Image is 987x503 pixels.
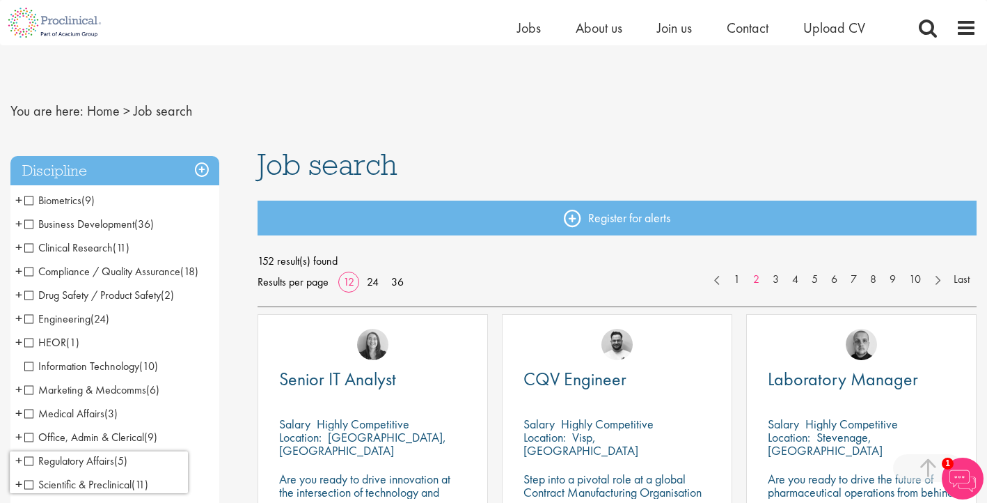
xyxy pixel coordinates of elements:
span: + [15,426,22,447]
a: 36 [386,274,409,289]
span: + [15,213,22,234]
span: Engineering [24,311,90,326]
img: Mia Kellerman [357,329,388,360]
span: Drug Safety / Product Safety [24,288,174,302]
span: Location: [279,429,322,445]
a: Jobs [517,19,541,37]
span: Biometrics [24,193,95,208]
span: Engineering [24,311,109,326]
a: 7 [844,272,864,288]
span: Clinical Research [24,240,129,255]
span: (6) [146,382,159,397]
p: Highly Competitive [805,416,898,432]
span: Salary [768,416,799,432]
a: 5 [805,272,825,288]
span: Clinical Research [24,240,113,255]
a: 9 [883,272,903,288]
span: Compliance / Quality Assurance [24,264,180,279]
span: Marketing & Medcomms [24,382,146,397]
a: Register for alerts [258,201,977,235]
span: Job search [258,146,397,183]
span: Business Development [24,217,154,231]
a: 24 [362,274,384,289]
p: Stevenage, [GEOGRAPHIC_DATA] [768,429,883,458]
span: + [15,332,22,353]
a: breadcrumb link [87,102,120,120]
span: Results per page [258,272,329,293]
span: + [15,450,22,471]
span: Compliance / Quality Assurance [24,264,198,279]
iframe: reCAPTCHA [10,451,188,493]
img: Emile De Beer [601,329,633,360]
a: 4 [785,272,805,288]
span: (11) [113,240,129,255]
p: Highly Competitive [317,416,409,432]
a: Upload CV [803,19,865,37]
a: Contact [727,19,768,37]
span: (36) [134,217,154,231]
span: Biometrics [24,193,81,208]
span: + [15,237,22,258]
a: 10 [902,272,928,288]
span: Information Technology [24,359,158,373]
a: 12 [338,274,359,289]
span: (2) [161,288,174,302]
span: (24) [90,311,109,326]
a: Join us [657,19,692,37]
span: Laboratory Manager [768,367,918,391]
a: Last [947,272,977,288]
span: Location: [523,429,566,445]
span: (10) [139,359,158,373]
a: 8 [863,272,883,288]
span: (9) [144,430,157,444]
a: About us [576,19,622,37]
span: Office, Admin & Clerical [24,430,157,444]
span: (1) [66,335,79,350]
span: HEOR [24,335,66,350]
span: Salary [523,416,555,432]
span: Senior IT Analyst [279,367,396,391]
span: + [15,261,22,281]
span: 152 result(s) found [258,251,977,272]
span: + [15,403,22,424]
span: > [123,102,130,120]
a: 2 [746,272,766,288]
span: Job search [134,102,192,120]
p: [GEOGRAPHIC_DATA], [GEOGRAPHIC_DATA] [279,429,446,458]
span: Office, Admin & Clerical [24,430,144,444]
span: Drug Safety / Product Safety [24,288,161,302]
a: 1 [727,272,747,288]
span: (3) [104,406,118,421]
p: Visp, [GEOGRAPHIC_DATA] [523,429,638,458]
a: 6 [824,272,844,288]
img: Harry Budge [846,329,877,360]
a: 3 [766,272,786,288]
a: CQV Engineer [523,371,711,388]
span: Business Development [24,217,134,231]
span: Location: [768,429,810,445]
span: + [15,284,22,305]
span: HEOR [24,335,79,350]
span: (18) [180,264,198,279]
span: 1 [942,458,954,470]
span: + [15,308,22,329]
p: Highly Competitive [561,416,654,432]
span: Salary [279,416,310,432]
h3: Discipline [10,156,219,186]
span: + [15,379,22,400]
span: Information Technology [24,359,139,373]
span: + [15,189,22,210]
span: Medical Affairs [24,406,118,421]
span: Medical Affairs [24,406,104,421]
span: CQV Engineer [523,367,626,391]
a: Laboratory Manager [768,371,955,388]
img: Chatbot [942,458,984,500]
